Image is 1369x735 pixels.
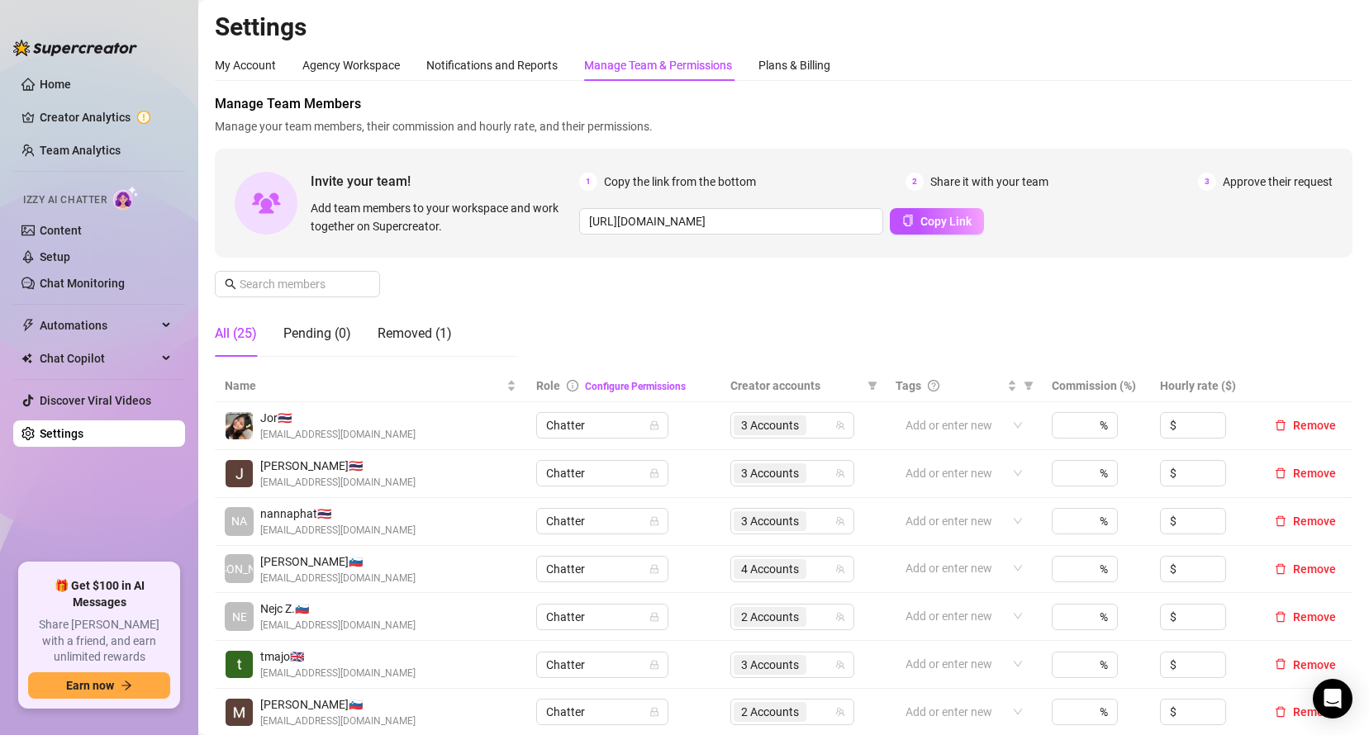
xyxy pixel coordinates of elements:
[835,420,845,430] span: team
[1293,705,1336,718] span: Remove
[1223,173,1333,191] span: Approve their request
[40,144,121,157] a: Team Analytics
[585,381,686,392] a: Configure Permissions
[1268,511,1343,531] button: Remove
[40,250,70,263] a: Setup
[835,516,845,526] span: team
[260,409,416,427] span: Jor 🇹🇭
[649,564,659,574] span: lock
[741,464,799,482] span: 3 Accounts
[226,699,253,726] img: Maša Kapl
[649,660,659,670] span: lock
[260,457,416,475] span: [PERSON_NAME] 🇹🇭
[260,600,416,618] span: Nejc Z. 🇸🇮
[226,412,253,439] img: Jor
[283,324,351,344] div: Pending (0)
[215,56,276,74] div: My Account
[930,173,1048,191] span: Share it with your team
[546,461,658,486] span: Chatter
[1150,370,1258,402] th: Hourly rate ($)
[28,578,170,610] span: 🎁 Get $100 in AI Messages
[240,275,357,293] input: Search members
[649,612,659,622] span: lock
[260,571,416,586] span: [EMAIL_ADDRESS][DOMAIN_NAME]
[864,373,881,398] span: filter
[378,324,452,344] div: Removed (1)
[13,40,137,56] img: logo-BBDzfeDw.svg
[28,617,170,666] span: Share [PERSON_NAME] with a friend, and earn unlimited rewards
[741,703,799,721] span: 2 Accounts
[226,651,253,678] img: tmajo
[40,394,151,407] a: Discover Viral Videos
[734,702,806,722] span: 2 Accounts
[758,56,830,74] div: Plans & Billing
[741,560,799,578] span: 4 Accounts
[260,666,416,681] span: [EMAIL_ADDRESS][DOMAIN_NAME]
[1268,702,1343,722] button: Remove
[260,618,416,633] span: [EMAIL_ADDRESS][DOMAIN_NAME]
[40,345,157,372] span: Chat Copilot
[896,377,921,395] span: Tags
[835,612,845,622] span: team
[741,608,799,626] span: 2 Accounts
[734,463,806,483] span: 3 Accounts
[40,277,125,290] a: Chat Monitoring
[1313,679,1352,718] div: Open Intercom Messenger
[225,278,236,290] span: search
[734,559,806,579] span: 4 Accounts
[1275,467,1286,479] span: delete
[546,652,658,677] span: Chatter
[1268,607,1343,627] button: Remove
[260,505,416,523] span: nannaphat 🇹🇭
[23,192,107,208] span: Izzy AI Chatter
[260,714,416,729] span: [EMAIL_ADDRESS][DOMAIN_NAME]
[113,186,139,210] img: AI Chatter
[1020,373,1037,398] span: filter
[579,173,597,191] span: 1
[1293,658,1336,671] span: Remove
[215,370,526,402] th: Name
[890,208,984,235] button: Copy Link
[1275,515,1286,527] span: delete
[1293,562,1336,576] span: Remove
[260,695,416,714] span: [PERSON_NAME] 🇸🇮
[536,379,560,392] span: Role
[546,605,658,629] span: Chatter
[902,215,914,226] span: copy
[195,560,283,578] span: [PERSON_NAME]
[28,672,170,699] button: Earn nowarrow-right
[1275,563,1286,575] span: delete
[741,512,799,530] span: 3 Accounts
[649,420,659,430] span: lock
[215,94,1352,114] span: Manage Team Members
[226,460,253,487] img: James Darbyshire
[1293,610,1336,624] span: Remove
[1268,415,1343,435] button: Remove
[426,56,558,74] div: Notifications and Reports
[649,707,659,717] span: lock
[311,171,579,192] span: Invite your team!
[260,475,416,491] span: [EMAIL_ADDRESS][DOMAIN_NAME]
[66,679,114,692] span: Earn now
[604,173,756,191] span: Copy the link from the bottom
[1293,467,1336,480] span: Remove
[225,377,503,395] span: Name
[741,656,799,674] span: 3 Accounts
[1275,420,1286,431] span: delete
[40,312,157,339] span: Automations
[40,104,172,130] a: Creator Analytics exclamation-circle
[1198,173,1216,191] span: 3
[40,427,83,440] a: Settings
[215,12,1352,43] h2: Settings
[835,468,845,478] span: team
[546,413,658,438] span: Chatter
[546,699,658,724] span: Chatter
[21,353,32,364] img: Chat Copilot
[311,199,573,235] span: Add team members to your workspace and work together on Supercreator.
[835,564,845,574] span: team
[260,523,416,538] span: [EMAIL_ADDRESS][DOMAIN_NAME]
[734,607,806,627] span: 2 Accounts
[928,380,939,391] span: question-circle
[734,511,806,531] span: 3 Accounts
[906,173,924,191] span: 2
